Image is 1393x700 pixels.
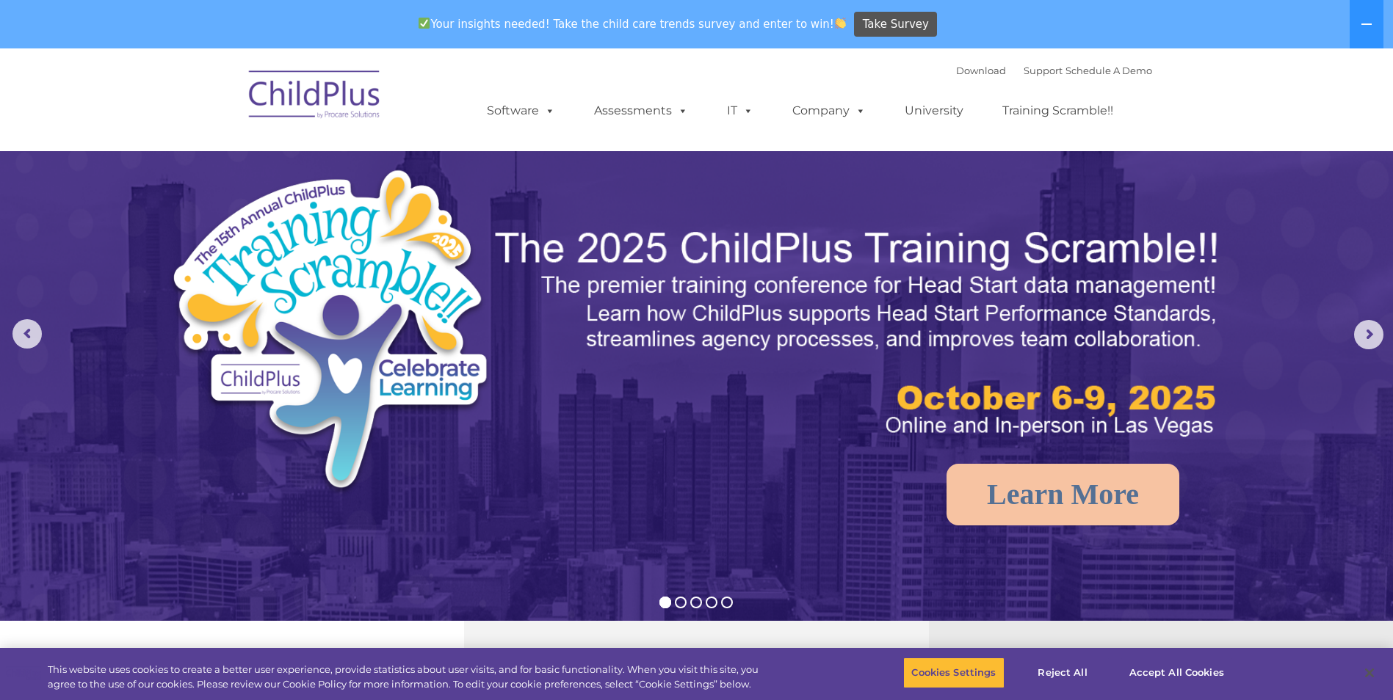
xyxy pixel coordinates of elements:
a: Download [956,65,1006,76]
a: Software [472,96,570,125]
button: Accept All Cookies [1121,657,1232,688]
a: IT [712,96,768,125]
button: Reject All [1017,657,1109,688]
a: Company [778,96,880,125]
div: This website uses cookies to create a better user experience, provide statistics about user visit... [48,663,766,691]
a: Learn More [947,464,1179,525]
button: Cookies Settings [903,657,1004,688]
a: Support [1024,65,1063,76]
span: Take Survey [863,12,929,37]
a: Assessments [579,96,703,125]
img: ✅ [419,18,430,29]
a: Take Survey [854,12,937,37]
button: Close [1353,657,1386,689]
img: 👏 [835,18,846,29]
span: Last name [204,97,249,108]
a: Training Scramble!! [988,96,1128,125]
a: Schedule A Demo [1065,65,1152,76]
img: ChildPlus by Procare Solutions [242,60,388,134]
span: Your insights needed! Take the child care trends survey and enter to win! [413,10,853,38]
font: | [956,65,1152,76]
a: University [890,96,978,125]
span: Phone number [204,157,267,168]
